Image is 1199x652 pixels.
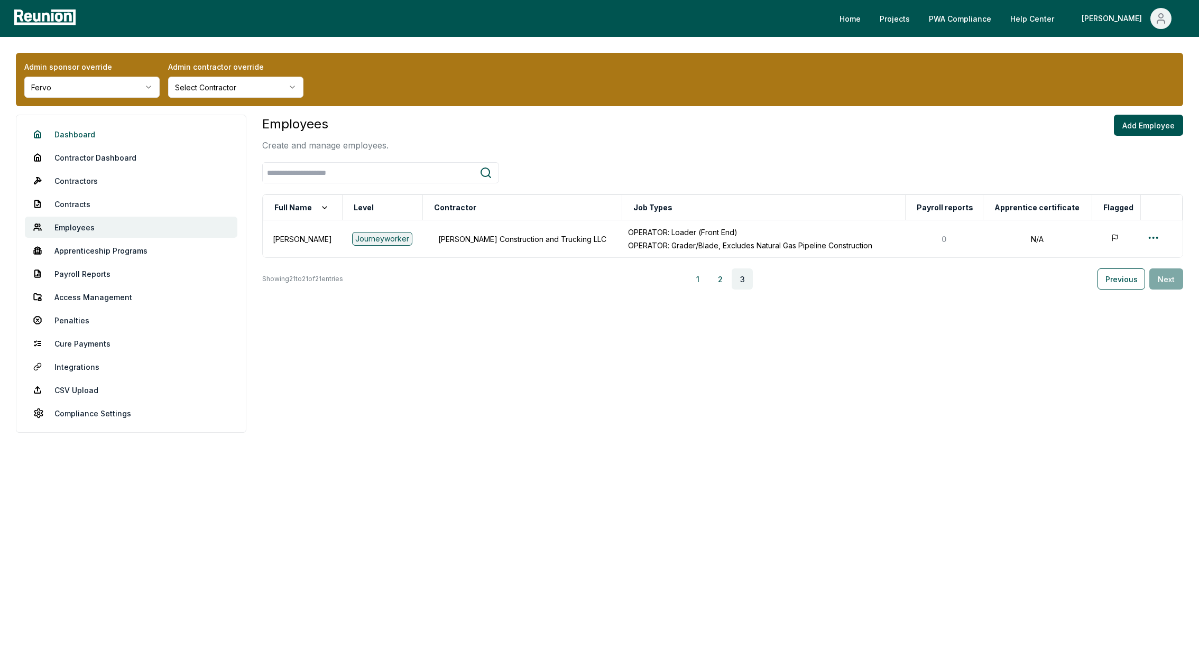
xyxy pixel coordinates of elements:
button: Full Name [272,197,331,218]
button: Apprentice certificate [992,197,1082,218]
a: Contractors [25,170,237,191]
td: [PERSON_NAME] Construction and Trucking LLC [422,220,622,258]
button: 1 [687,268,708,290]
p: Create and manage employees. [262,139,389,152]
a: Help Center [1002,8,1063,29]
button: Level [352,197,376,218]
p: Showing 21 to 21 of 21 entries [262,274,343,284]
div: Journeyworker [352,232,412,246]
button: Previous [1097,268,1145,290]
a: Cure Payments [25,333,237,354]
p: OPERATOR: Grader/Blade, Excludes Natural Gas Pipeline Construction [628,240,899,251]
a: Access Management [25,286,237,308]
label: Admin sponsor override [24,61,160,72]
label: Admin contractor override [168,61,303,72]
a: Contracts [25,193,237,215]
a: Compliance Settings [25,403,237,424]
a: Dashboard [25,124,237,145]
a: PWA Compliance [920,8,1000,29]
button: 3 [732,268,753,290]
a: Home [831,8,869,29]
a: CSV Upload [25,379,237,400]
button: Flagged [1101,197,1136,218]
a: Employees [25,217,237,238]
a: Contractor Dashboard [25,147,237,168]
p: OPERATOR: Loader (Front End) [628,227,899,238]
button: Job Types [631,197,675,218]
button: 2 [709,268,731,290]
button: Payroll reports [915,197,975,218]
button: Add Employee [1114,115,1183,136]
button: [PERSON_NAME] [1073,8,1180,29]
td: N/A [983,220,1092,258]
h3: Employees [262,115,389,134]
a: Apprenticeship Programs [25,240,237,261]
td: [PERSON_NAME] [263,220,342,258]
a: Penalties [25,310,237,331]
a: Payroll Reports [25,263,237,284]
nav: Main [831,8,1188,29]
div: [PERSON_NAME] [1082,8,1146,29]
button: Contractor [432,197,478,218]
a: Integrations [25,356,237,377]
a: Projects [871,8,918,29]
